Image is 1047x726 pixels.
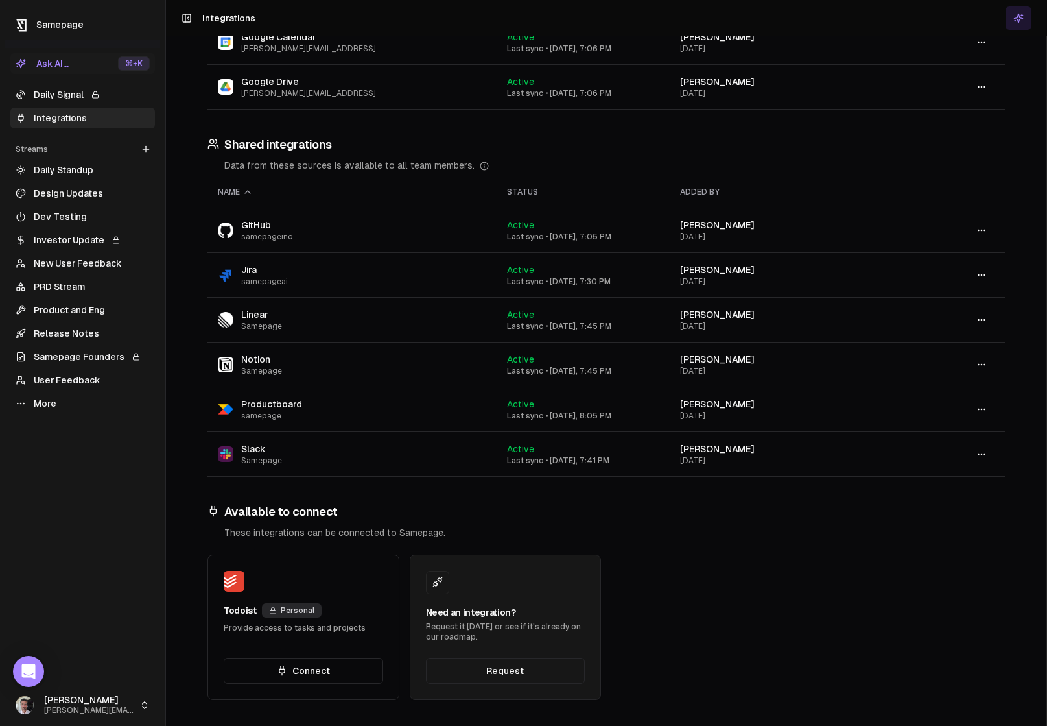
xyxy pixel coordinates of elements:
div: Last sync • [DATE], 7:05 PM [507,232,659,242]
span: [PERSON_NAME] [680,77,755,87]
img: Todoist [224,571,244,592]
a: Investor Update [10,230,155,250]
h3: Shared integrations [207,136,1005,154]
div: These integrations can be connected to Samepage. [224,526,1005,539]
div: [DATE] [680,455,891,466]
span: Active [507,354,534,365]
h1: Integrations [202,12,255,25]
img: Google Drive [218,79,233,95]
img: Productboard [218,402,233,417]
span: [PERSON_NAME] [680,265,755,275]
span: Google Drive [241,75,376,88]
div: [DATE] [680,276,891,287]
a: New User Feedback [10,253,155,274]
div: Last sync • [DATE], 8:05 PM [507,411,659,421]
span: Active [507,77,534,87]
div: Status [507,187,659,197]
div: Added by [680,187,891,197]
div: Personal [262,603,322,618]
button: Ask AI...⌘+K [10,53,155,74]
span: Active [507,265,534,275]
a: More [10,393,155,414]
div: Last sync • [DATE], 7:41 PM [507,455,659,466]
div: Todoist [224,604,257,617]
span: GitHub [241,219,292,232]
div: Open Intercom Messenger [13,656,44,687]
span: [PERSON_NAME][EMAIL_ADDRESS] [241,43,376,54]
span: [PERSON_NAME] [44,695,134,707]
button: Connect [224,658,383,684]
span: [PERSON_NAME][EMAIL_ADDRESS] [44,706,134,716]
a: Daily Standup [10,160,155,180]
a: Dev Testing [10,206,155,227]
img: Slack [218,446,233,462]
div: Request it [DATE] or see if it's already on our roadmap. [426,622,585,642]
h3: Available to connect [207,503,1005,521]
span: Productboard [241,398,302,411]
button: [PERSON_NAME][PERSON_NAME][EMAIL_ADDRESS] [10,690,155,721]
div: Data from these sources is available to all team members. [224,159,1005,172]
img: Google Calendar [218,34,233,50]
span: [PERSON_NAME] [680,32,755,42]
a: User Feedback [10,370,155,391]
a: Request [426,658,585,684]
div: [DATE] [680,321,891,332]
span: Active [507,32,534,42]
div: [DATE] [680,88,891,99]
img: Linear [218,312,233,328]
span: [PERSON_NAME] [680,399,755,409]
span: samepageai [241,276,288,287]
span: Active [507,444,534,454]
span: Jira [241,263,288,276]
img: GitHub [218,223,233,237]
div: Last sync • [DATE], 7:30 PM [507,276,659,287]
span: [PERSON_NAME][EMAIL_ADDRESS] [241,88,376,99]
span: samepage [241,411,302,421]
div: [DATE] [680,43,891,54]
img: Notion [218,357,233,372]
span: Notion [241,353,282,366]
a: Design Updates [10,183,155,204]
div: [DATE] [680,411,891,421]
span: Samepage [36,19,84,30]
div: Need an integration? [426,606,585,619]
span: Active [507,220,534,230]
div: Name [218,187,486,197]
div: Streams [10,139,155,160]
div: [DATE] [680,366,891,376]
a: Integrations [10,108,155,128]
span: [PERSON_NAME] [680,309,755,320]
span: [PERSON_NAME] [680,444,755,454]
span: [PERSON_NAME] [680,354,755,365]
div: Last sync • [DATE], 7:45 PM [507,321,659,332]
span: Slack [241,442,282,455]
div: Last sync • [DATE], 7:06 PM [507,43,659,54]
div: Last sync • [DATE], 7:06 PM [507,88,659,99]
span: Samepage [241,321,282,332]
span: Linear [241,308,282,321]
a: Release Notes [10,323,155,344]
span: Samepage [241,455,282,466]
span: Active [507,399,534,409]
div: Ask AI... [16,57,69,70]
a: Daily Signal [10,84,155,105]
a: Product and Eng [10,300,155,321]
span: Samepage [241,366,282,376]
div: Last sync • [DATE], 7:45 PM [507,366,659,376]
a: Samepage Founders [10,346,155,367]
div: ⌘ +K [118,56,150,71]
img: Jira [218,267,233,283]
span: Active [507,309,534,320]
img: _image [16,696,34,714]
a: PRD Stream [10,276,155,297]
div: Provide access to tasks and projects [224,623,383,633]
span: [PERSON_NAME] [680,220,755,230]
span: Google Calendar [241,30,376,43]
div: [DATE] [680,232,891,242]
span: samepageinc [241,232,292,242]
